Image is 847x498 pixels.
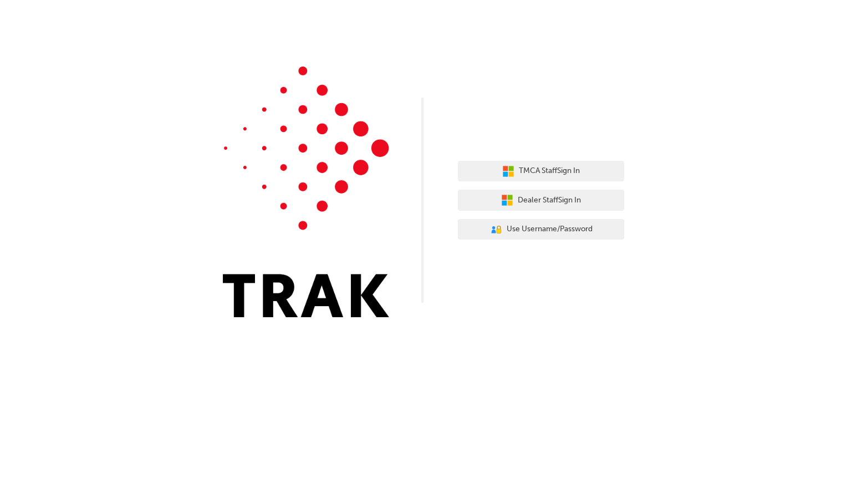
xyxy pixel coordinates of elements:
span: TMCA Staff Sign In [519,165,580,177]
button: Use Username/Password [458,219,624,240]
button: TMCA StaffSign In [458,161,624,182]
span: Use Username/Password [507,223,593,236]
img: Trak [223,67,389,317]
span: Dealer Staff Sign In [518,194,581,207]
button: Dealer StaffSign In [458,190,624,211]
